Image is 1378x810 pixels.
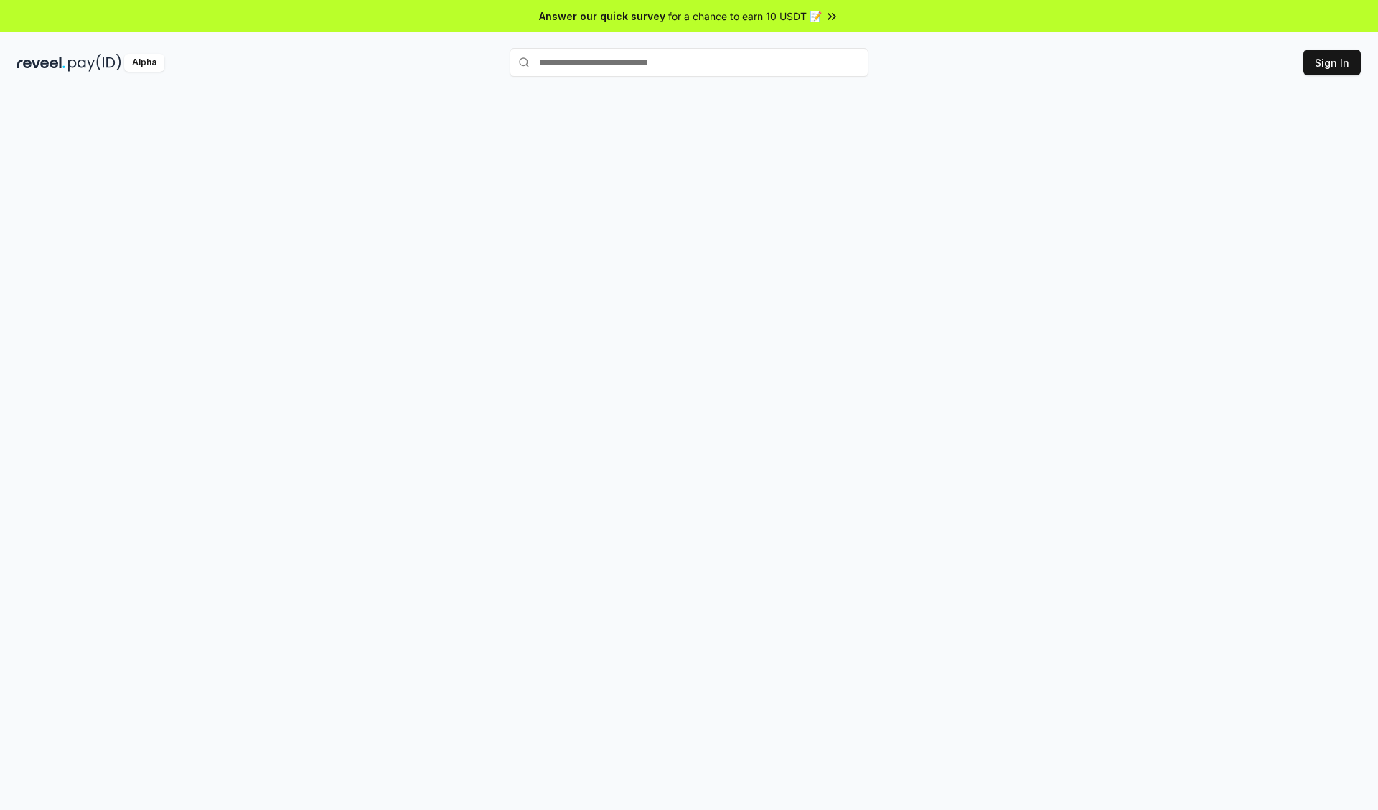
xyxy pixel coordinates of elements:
img: reveel_dark [17,54,65,72]
span: for a chance to earn 10 USDT 📝 [668,9,822,24]
button: Sign In [1303,50,1361,75]
div: Alpha [124,54,164,72]
span: Answer our quick survey [539,9,665,24]
img: pay_id [68,54,121,72]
